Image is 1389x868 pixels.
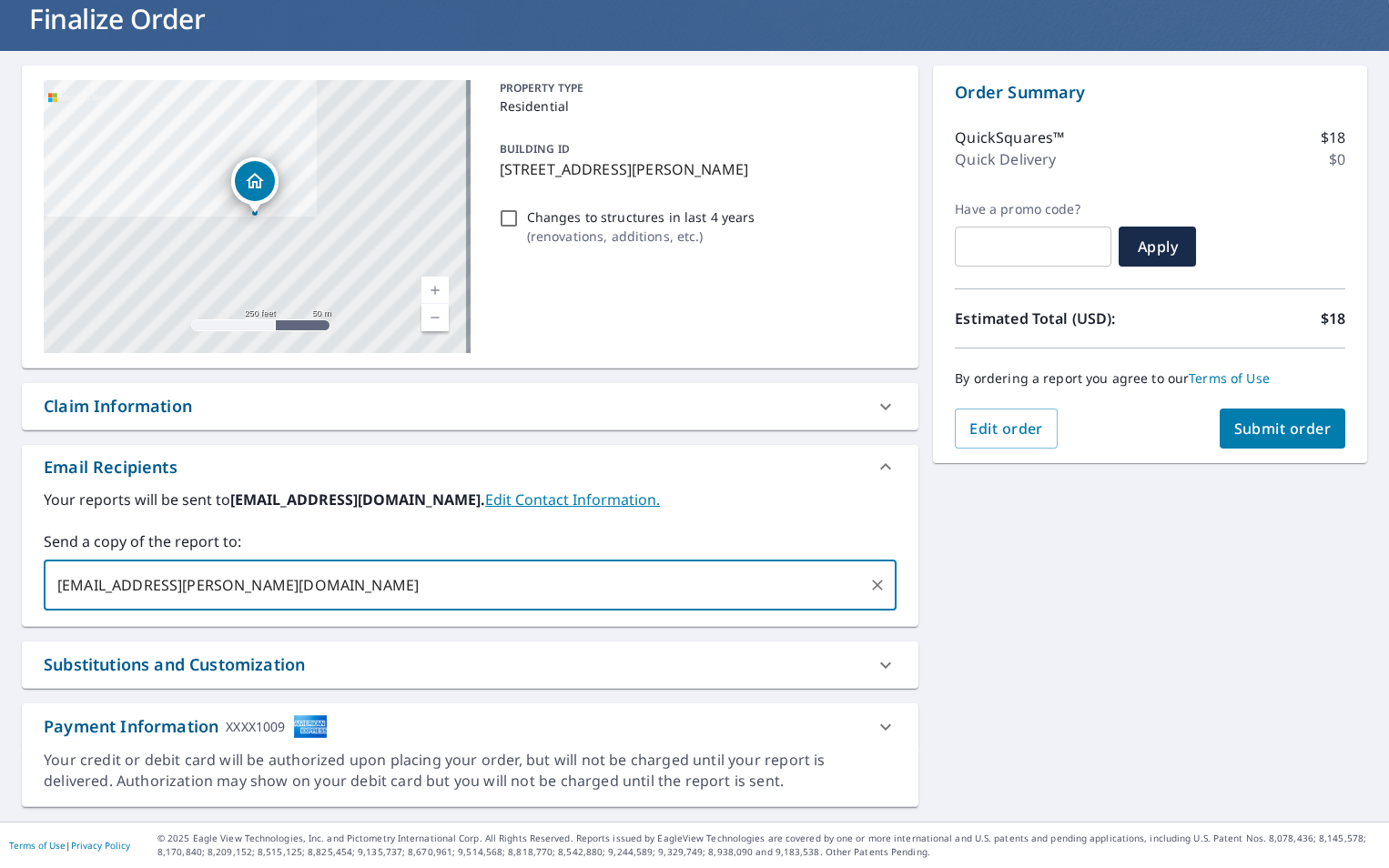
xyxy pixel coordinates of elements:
div: Payment InformationXXXX1009cardImage [22,703,918,750]
button: Apply [1119,227,1196,267]
div: Claim Information [22,383,918,429]
a: Terms of Use [9,839,66,852]
div: Substitutions and Customization [22,641,918,688]
div: Payment Information [44,714,328,739]
label: Send a copy of the report to: [44,530,897,552]
a: EditContactInfo [485,490,660,510]
p: BUILDING ID [500,141,570,156]
p: © 2025 Eagle View Technologies, Inc. and Pictometry International Corp. All Rights Reserved. Repo... [157,832,1380,859]
p: By ordering a report you agree to our [955,370,1345,387]
a: Current Level 17, Zoom Out [421,304,449,331]
p: ( renovations, additions, etc. ) [527,227,755,246]
div: Dropped pin, building 1, Residential property, 128 New Brighton Rd Saint Paul, MN 55112 [231,157,279,214]
p: PROPERTY TYPE [500,80,890,96]
a: Terms of Use [1189,369,1270,387]
p: [STREET_ADDRESS][PERSON_NAME] [500,158,890,180]
div: Claim Information [44,394,192,419]
p: Estimated Total (USD): [955,308,1150,329]
span: Apply [1133,237,1181,257]
p: $18 [1321,308,1345,329]
a: Current Level 17, Zoom In [421,277,449,304]
img: cardImage [293,714,328,739]
p: $0 [1329,148,1345,170]
div: Email Recipients [44,455,177,479]
span: Submit order [1234,419,1332,439]
p: Changes to structures in last 4 years [527,207,755,227]
button: Submit order [1220,409,1346,449]
p: QuickSquares™ [955,126,1064,148]
p: $18 [1321,126,1345,148]
button: Clear [865,572,890,598]
p: | [9,840,130,851]
div: Email Recipients [22,445,918,489]
b: [EMAIL_ADDRESS][DOMAIN_NAME]. [230,490,485,510]
a: Privacy Policy [71,839,130,852]
p: Residential [500,96,890,116]
div: Substitutions and Customization [44,652,305,677]
span: Edit order [969,419,1043,439]
p: Quick Delivery [955,148,1056,170]
label: Your reports will be sent to [44,489,897,510]
label: Have a promo code? [955,201,1111,217]
button: Edit order [955,409,1058,449]
div: XXXX1009 [226,714,285,739]
div: Your credit or debit card will be authorized upon placing your order, but will not be charged unt... [44,750,897,792]
p: Order Summary [955,80,1345,105]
